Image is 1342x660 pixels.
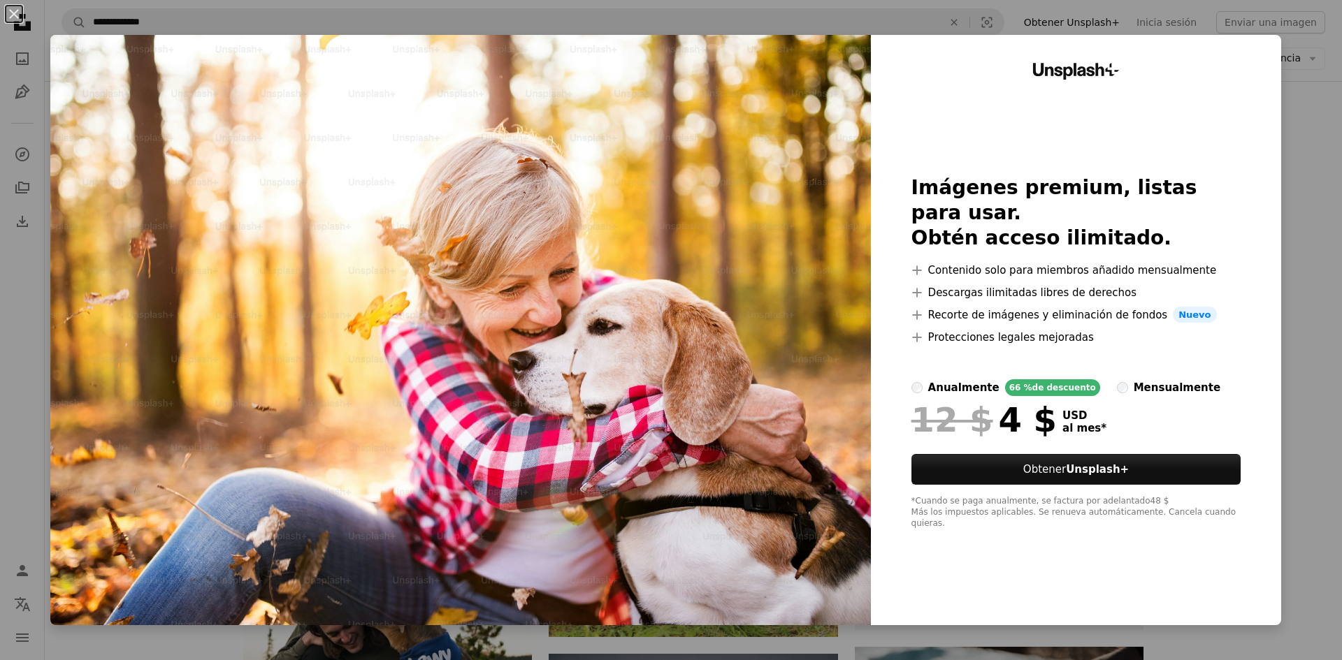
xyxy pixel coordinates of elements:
[1005,379,1100,396] div: 66 % de descuento
[1117,382,1128,393] input: mensualmente
[911,402,1057,438] div: 4 $
[1173,307,1216,323] span: Nuevo
[911,496,1241,529] div: *Cuando se paga anualmente, se factura por adelantado 48 $ Más los impuestos aplicables. Se renue...
[911,382,923,393] input: anualmente66 %de descuento
[911,307,1241,323] li: Recorte de imágenes y eliminación de fondos
[1062,409,1106,422] span: USD
[1134,379,1220,396] div: mensualmente
[928,379,1000,396] div: anualmente
[911,329,1241,346] li: Protecciones legales mejoradas
[911,454,1241,485] button: ObtenerUnsplash+
[911,175,1241,251] h2: Imágenes premium, listas para usar. Obtén acceso ilimitado.
[911,262,1241,279] li: Contenido solo para miembros añadido mensualmente
[1066,463,1129,476] strong: Unsplash+
[911,284,1241,301] li: Descargas ilimitadas libres de derechos
[911,402,993,438] span: 12 $
[1062,422,1106,434] span: al mes *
